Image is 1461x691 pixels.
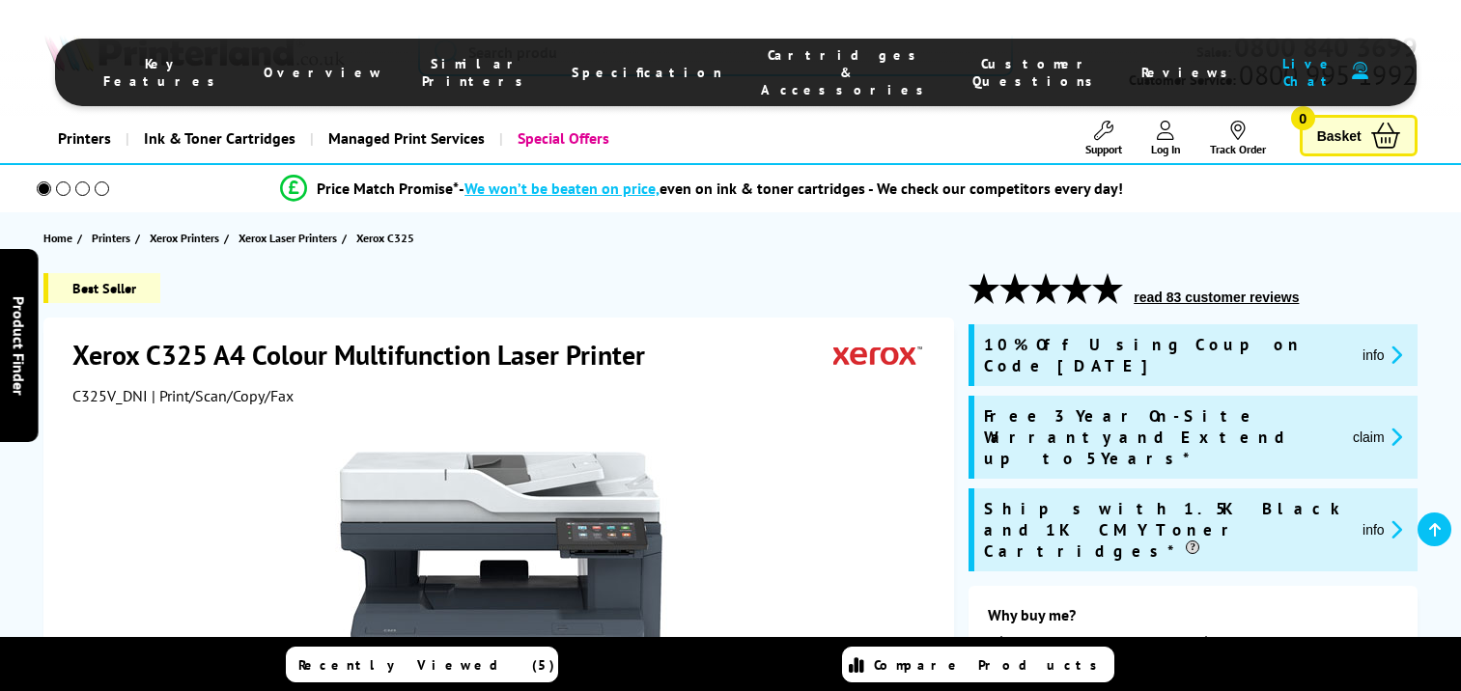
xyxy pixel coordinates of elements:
a: Home [43,228,77,248]
span: Up to 33ppm Mono Print [1218,634,1393,669]
span: Printers [92,228,130,248]
span: Home [43,228,72,248]
div: - even on ink & toner cartridges - We check our competitors every day! [459,179,1123,198]
span: Live Chat [1277,55,1342,90]
span: 0 [1291,106,1315,130]
a: Printers [43,114,126,163]
span: Compare Products [874,656,1108,674]
span: Xerox C325 [356,231,414,245]
button: promo-description [1347,426,1408,448]
span: | Print/Scan/Copy/Fax [152,386,294,405]
span: Cartridges & Accessories [761,46,934,98]
span: Support [1085,142,1122,156]
img: Xerox [833,337,922,373]
li: modal_Promise [10,172,1393,206]
button: promo-description [1357,344,1408,366]
div: Why buy me? [988,605,1397,634]
span: 10% Off Using Coupon Code [DATE] [984,334,1347,376]
button: read 83 customer reviews [1128,289,1305,306]
a: Special Offers [499,114,624,163]
a: Managed Print Services [310,114,499,163]
a: Basket 0 [1300,115,1418,156]
h1: Xerox C325 A4 Colour Multifunction Laser Printer [72,337,664,373]
a: Compare Products [842,647,1114,682]
span: Recently Viewed (5) [298,656,555,674]
span: Basket [1317,123,1362,149]
a: Xerox Printers [150,228,224,248]
span: C325V_DNI [72,386,148,405]
a: Printers [92,228,135,248]
span: Reviews [1141,64,1238,81]
span: Specification [572,64,722,81]
span: Xerox Laser Printers [239,228,337,248]
span: Similar Printers [422,55,533,90]
a: Log In [1151,121,1181,156]
span: Log In [1151,142,1181,156]
span: Ink & Toner Cartridges [144,114,295,163]
span: Product Finder [10,296,29,396]
a: Ink & Toner Cartridges [126,114,310,163]
a: Recently Viewed (5) [286,647,558,682]
span: Xerox Printers [150,228,219,248]
span: Ships with 1.5K Black and 1K CMY Toner Cartridges* [984,498,1347,562]
a: Support [1085,121,1122,156]
span: Key Features [103,55,225,90]
span: Overview [264,64,383,81]
button: promo-description [1357,518,1408,540]
a: Xerox Laser Printers [239,228,342,248]
img: user-headset-duotone.svg [1352,62,1368,80]
span: Best Seller [43,273,160,303]
span: Customer Questions [972,55,1103,90]
span: We won’t be beaten on price, [464,179,660,198]
a: Track Order [1210,121,1266,156]
span: Print/Scan/Copy/Fax [1013,634,1261,651]
span: Price Match Promise* [317,179,459,198]
span: Free 3 Year On-Site Warranty and Extend up to 5 Years* [984,405,1337,469]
